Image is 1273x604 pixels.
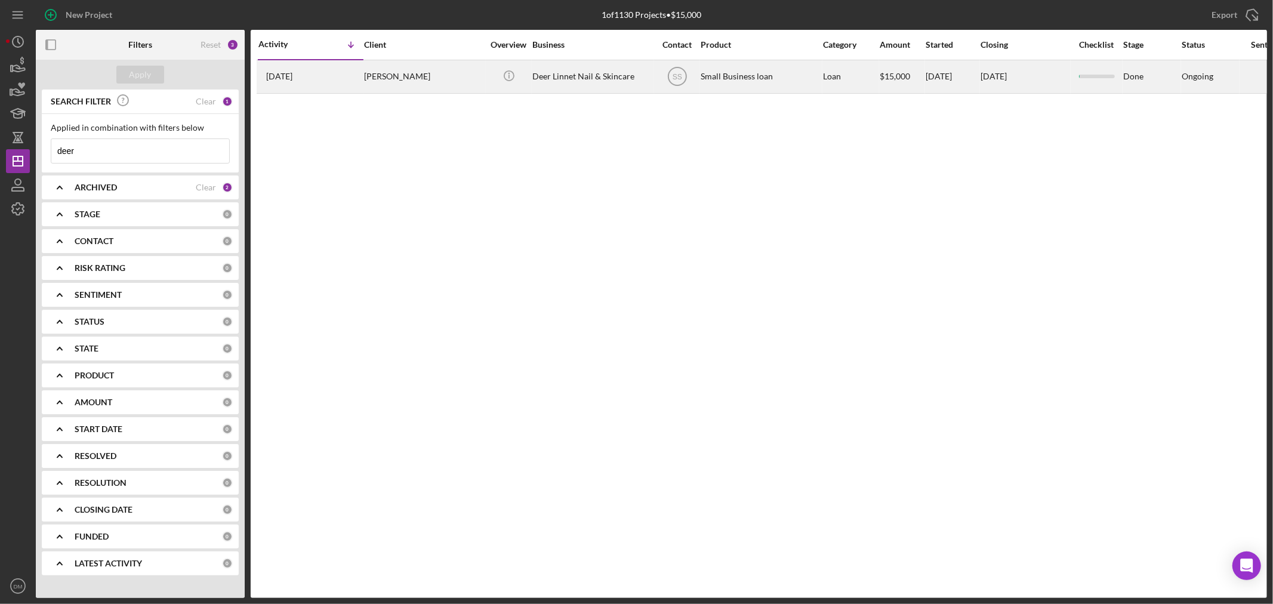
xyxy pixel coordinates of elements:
div: [DATE] [926,61,979,93]
b: SENTIMENT [75,290,122,300]
div: Checklist [1071,40,1122,50]
div: Contact [655,40,699,50]
b: STATE [75,344,98,353]
div: Deer Linnet Nail & Skincare [532,61,652,93]
div: New Project [66,3,112,27]
div: Category [823,40,879,50]
b: LATEST ACTIVITY [75,559,142,568]
div: 2 [222,182,233,193]
b: RESOLUTION [75,478,127,488]
b: AMOUNT [75,397,112,407]
div: Small Business loan [701,61,820,93]
div: Open Intercom Messenger [1232,551,1261,580]
b: RESOLVED [75,451,116,461]
b: ARCHIVED [75,183,117,192]
button: New Project [36,3,124,27]
div: Clear [196,183,216,192]
div: 0 [222,451,233,461]
div: Export [1212,3,1237,27]
div: Clear [196,97,216,106]
div: Overview [486,40,531,50]
b: STAGE [75,209,100,219]
div: 0 [222,477,233,488]
div: [PERSON_NAME] [364,61,483,93]
b: CLOSING DATE [75,505,132,514]
div: 0 [222,316,233,327]
button: Apply [116,66,164,84]
div: Amount [880,40,924,50]
div: Reset [201,40,221,50]
div: 1 [222,96,233,107]
div: 0 [222,531,233,542]
div: Stage [1123,40,1180,50]
div: Business [532,40,652,50]
div: Client [364,40,483,50]
b: Filters [128,40,152,50]
div: 0 [222,424,233,434]
text: SS [672,73,682,81]
b: STATUS [75,317,104,326]
b: CONTACT [75,236,113,246]
button: Export [1200,3,1267,27]
text: DM [14,583,23,590]
div: 0 [222,263,233,273]
div: Activity [258,39,311,49]
div: Product [701,40,820,50]
div: 0 [222,289,233,300]
b: SEARCH FILTER [51,97,111,106]
div: Closing [981,40,1070,50]
b: RISK RATING [75,263,125,273]
button: DM [6,574,30,598]
b: PRODUCT [75,371,114,380]
div: Apply [130,66,152,84]
div: 0 [222,236,233,246]
div: 0 [222,504,233,515]
div: 0 [222,558,233,569]
div: 0 [222,343,233,354]
div: 0 [222,397,233,408]
div: Started [926,40,979,50]
div: $15,000 [880,61,924,93]
div: [DATE] [981,72,1007,81]
div: Loan [823,61,879,93]
div: Done [1123,61,1180,93]
div: 3 [227,39,239,51]
time: 2024-09-23 14:51 [266,72,292,81]
b: START DATE [75,424,122,434]
div: Ongoing [1182,72,1213,81]
div: Status [1182,40,1239,50]
div: 0 [222,370,233,381]
div: Applied in combination with filters below [51,123,230,132]
div: 1 of 1130 Projects • $15,000 [602,10,701,20]
div: 0 [222,209,233,220]
b: FUNDED [75,532,109,541]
